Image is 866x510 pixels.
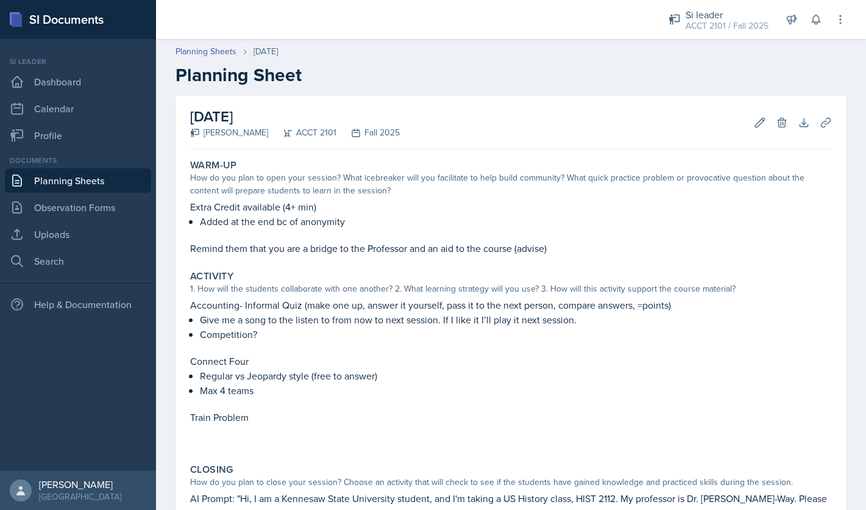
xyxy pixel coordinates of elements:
div: How do you plan to open your session? What icebreaker will you facilitate to help build community... [190,171,832,197]
p: Connect Four [190,354,832,368]
p: Max 4 teams [200,383,832,398]
label: Warm-Up [190,159,237,171]
div: 1. How will the students collaborate with one another? 2. What learning strategy will you use? 3.... [190,282,832,295]
div: Si leader [686,7,768,22]
p: Added at the end bc of anonymity [200,214,832,229]
a: Planning Sheets [5,168,151,193]
div: ACCT 2101 [268,126,336,139]
div: Help & Documentation [5,292,151,317]
a: Calendar [5,96,151,121]
a: Planning Sheets [176,45,236,58]
p: Extra Credit available (4+ min) [190,199,832,214]
a: Search [5,249,151,273]
h2: Planning Sheet [176,64,846,86]
p: Regular vs Jeopardy style (free to answer) [200,368,832,383]
a: Dashboard [5,70,151,94]
p: Accounting- Informal Quiz (make one up, answer it yourself, pass it to the next person, compare a... [190,298,832,312]
div: Fall 2025 [336,126,400,139]
div: [DATE] [254,45,278,58]
p: Remind them that you are a bridge to the Professor and an aid to the course (advise) [190,241,832,256]
label: Activity [190,270,233,282]
p: Competition? [200,327,832,342]
div: How do you plan to close your session? Choose an activity that will check to see if the students ... [190,476,832,489]
div: [GEOGRAPHIC_DATA] [39,490,121,503]
label: Closing [190,464,233,476]
div: Documents [5,155,151,166]
div: Si leader [5,56,151,67]
p: Train Problem [190,410,832,425]
div: ACCT 2101 / Fall 2025 [686,20,768,32]
a: Observation Forms [5,195,151,220]
h2: [DATE] [190,106,400,127]
a: Profile [5,123,151,148]
div: [PERSON_NAME] [39,478,121,490]
p: Give me a song to the listen to from now to next session. If I like it I’ll play it next session. [200,312,832,327]
div: [PERSON_NAME] [190,126,268,139]
a: Uploads [5,222,151,246]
